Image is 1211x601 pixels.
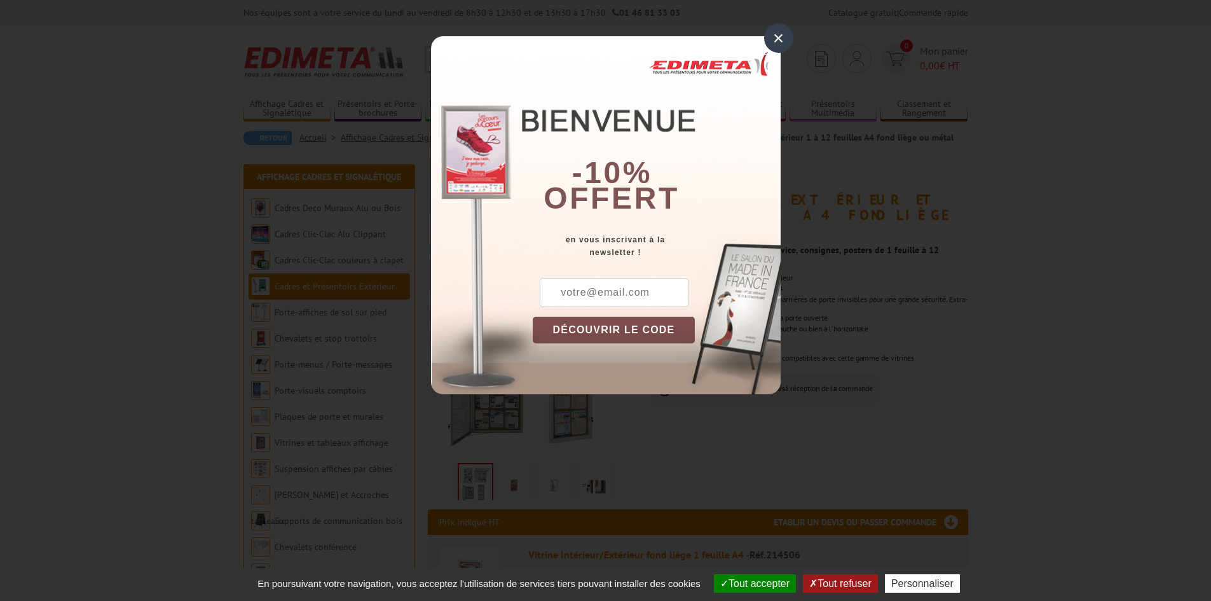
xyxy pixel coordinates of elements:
button: Tout refuser [803,574,877,593]
div: × [764,24,793,53]
b: -10% [572,156,652,190]
button: Personnaliser (fenêtre modale) [885,574,960,593]
input: votre@email.com [540,278,688,307]
button: Tout accepter [714,574,796,593]
font: offert [544,181,680,215]
button: DÉCOUVRIR LE CODE [533,317,695,343]
span: En poursuivant votre navigation, vous acceptez l'utilisation de services tiers pouvant installer ... [251,578,707,589]
div: en vous inscrivant à la newsletter ! [533,233,781,259]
